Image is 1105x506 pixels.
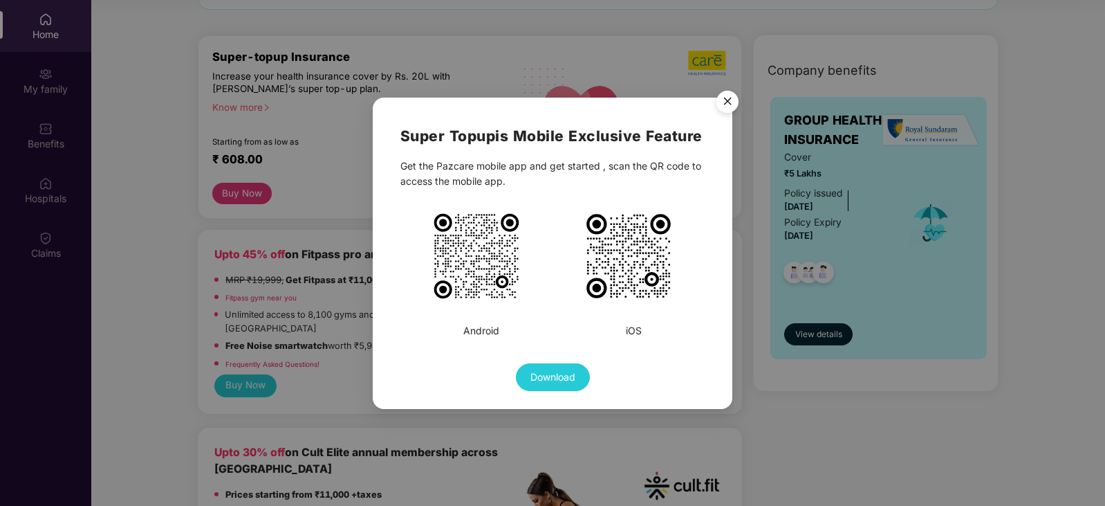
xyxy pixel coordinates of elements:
img: PiA8c3ZnIHdpZHRoPSIxMDIzIiBoZWlnaHQ9IjEwMjMiIHZpZXdCb3g9Ii0xIC0xIDMxIDMxIiB4bWxucz0iaHR0cDovL3d3d... [584,211,674,301]
div: Get the Pazcare mobile app and get started , scan the QR code to access the mobile app. [400,159,705,189]
img: svg+xml;base64,PHN2ZyB4bWxucz0iaHR0cDovL3d3dy53My5vcmcvMjAwMC9zdmciIHdpZHRoPSI1NiIgaGVpZ2h0PSI1Ni... [708,84,747,123]
h2: Super Topup is Mobile Exclusive Feature [400,125,705,147]
button: Close [708,84,745,122]
img: PiA8c3ZnIHdpZHRoPSIxMDE1IiBoZWlnaHQ9IjEwMTUiIHZpZXdCb3g9Ii0xIC0xIDM1IDM1IiB4bWxucz0iaHR0cDovL3d3d... [431,211,521,301]
span: Download [530,370,575,385]
div: Android [463,323,499,338]
div: iOS [626,323,642,338]
button: Download [516,363,590,391]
